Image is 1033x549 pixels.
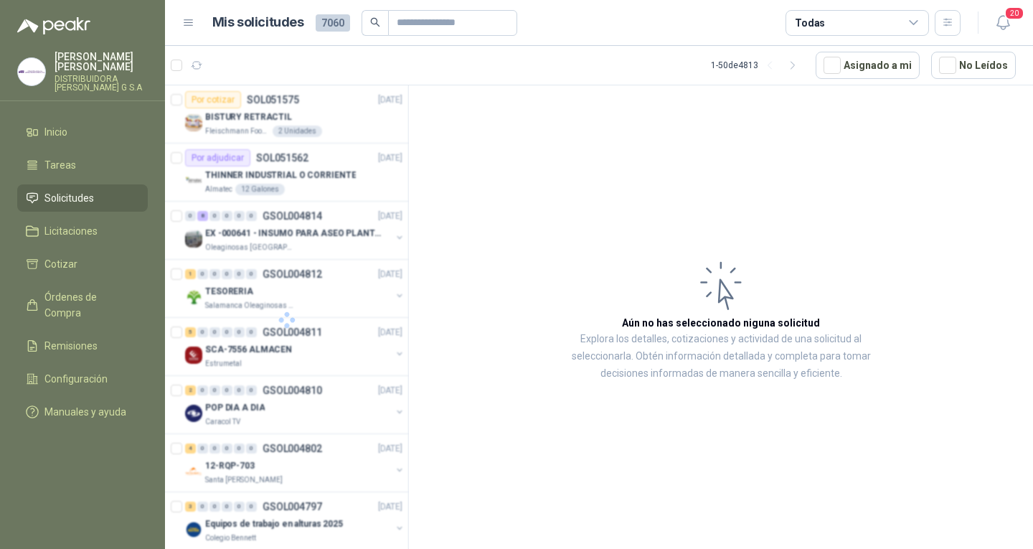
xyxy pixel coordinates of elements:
p: Explora los detalles, cotizaciones y actividad de una solicitud al seleccionarla. Obtén informaci... [552,331,890,383]
img: Company Logo [18,58,45,85]
a: Remisiones [17,332,148,360]
a: Tareas [17,151,148,179]
h1: Mis solicitudes [212,12,304,33]
button: Asignado a mi [816,52,920,79]
span: Solicitudes [44,190,94,206]
div: 1 - 50 de 4813 [711,54,804,77]
button: No Leídos [931,52,1016,79]
span: search [370,17,380,27]
span: Tareas [44,157,76,173]
span: Remisiones [44,338,98,354]
span: Cotizar [44,256,77,272]
button: 20 [990,10,1016,36]
h3: Aún no has seleccionado niguna solicitud [622,315,820,331]
span: Órdenes de Compra [44,289,134,321]
a: Licitaciones [17,217,148,245]
a: Inicio [17,118,148,146]
span: Licitaciones [44,223,98,239]
img: Logo peakr [17,17,90,34]
span: 20 [1004,6,1024,20]
a: Cotizar [17,250,148,278]
a: Solicitudes [17,184,148,212]
p: DISTRIBUIDORA [PERSON_NAME] G S.A [55,75,148,92]
a: Órdenes de Compra [17,283,148,327]
p: [PERSON_NAME] [PERSON_NAME] [55,52,148,72]
span: Configuración [44,371,108,387]
span: 7060 [316,14,350,32]
a: Manuales y ayuda [17,398,148,426]
div: Todas [795,15,825,31]
a: Configuración [17,365,148,393]
span: Inicio [44,124,67,140]
span: Manuales y ayuda [44,404,126,420]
